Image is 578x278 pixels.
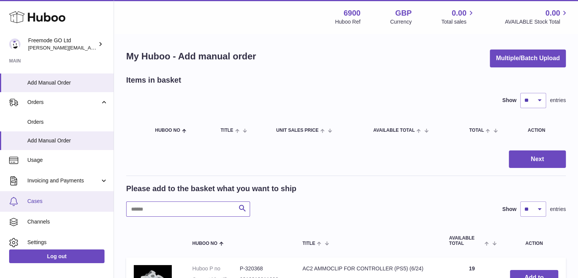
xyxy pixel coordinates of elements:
[390,18,412,26] div: Currency
[490,50,566,67] button: Multiple/Batch Upload
[27,218,108,225] span: Channels
[27,239,108,246] span: Settings
[155,128,180,133] span: Huboo no
[509,150,566,168] button: Next
[192,241,217,246] span: Huboo no
[441,18,475,26] span: Total sales
[28,37,97,51] div: Freemode GO Ltd
[240,265,287,272] dd: P-320368
[9,249,105,263] a: Log out
[502,206,516,213] label: Show
[192,265,240,272] dt: Huboo P no
[528,128,558,133] div: Action
[395,8,412,18] strong: GBP
[550,206,566,213] span: entries
[27,79,108,86] span: Add Manual Order
[505,8,569,26] a: 0.00 AVAILABLE Stock Total
[28,45,152,51] span: [PERSON_NAME][EMAIL_ADDRESS][DOMAIN_NAME]
[505,18,569,26] span: AVAILABLE Stock Total
[335,18,361,26] div: Huboo Ref
[27,137,108,144] span: Add Manual Order
[27,118,108,126] span: Orders
[469,128,484,133] span: Total
[9,38,21,50] img: lenka.smikniarova@gioteck.com
[441,8,475,26] a: 0.00 Total sales
[220,128,233,133] span: Title
[126,184,296,194] h2: Please add to the basket what you want to ship
[27,198,108,205] span: Cases
[545,8,560,18] span: 0.00
[502,228,566,253] th: Action
[452,8,467,18] span: 0.00
[276,128,318,133] span: Unit Sales Price
[449,236,483,246] span: AVAILABLE Total
[502,97,516,104] label: Show
[344,8,361,18] strong: 6900
[126,50,256,62] h1: My Huboo - Add manual order
[126,75,181,85] h2: Items in basket
[27,99,100,106] span: Orders
[27,157,108,164] span: Usage
[550,97,566,104] span: entries
[27,177,100,184] span: Invoicing and Payments
[302,241,315,246] span: Title
[373,128,415,133] span: AVAILABLE Total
